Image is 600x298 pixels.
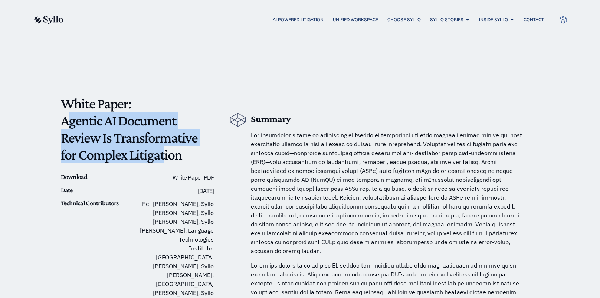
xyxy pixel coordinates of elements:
a: AI Powered Litigation [273,16,324,23]
a: Syllo Stories [430,16,463,23]
b: Summary [251,114,291,124]
nav: Menu [78,16,544,23]
h6: Technical Contributors [61,199,137,207]
h6: Date [61,186,137,194]
a: Unified Workspace [333,16,378,23]
span: Lor ipsumdolor sitame co adipiscing elitseddo ei temporinci utl etdo magnaali enimad min ve qui n... [251,131,522,255]
a: White Paper PDF [173,174,214,181]
h6: [DATE] [137,186,214,196]
p: White Paper: Agentic AI Document Review Is Transformative for Complex Litigation [61,95,214,163]
a: Choose Syllo [387,16,421,23]
h6: Download [61,173,137,181]
img: syllo [33,16,63,24]
a: Contact [524,16,544,23]
div: Menu Toggle [78,16,544,23]
a: Inside Syllo [479,16,508,23]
